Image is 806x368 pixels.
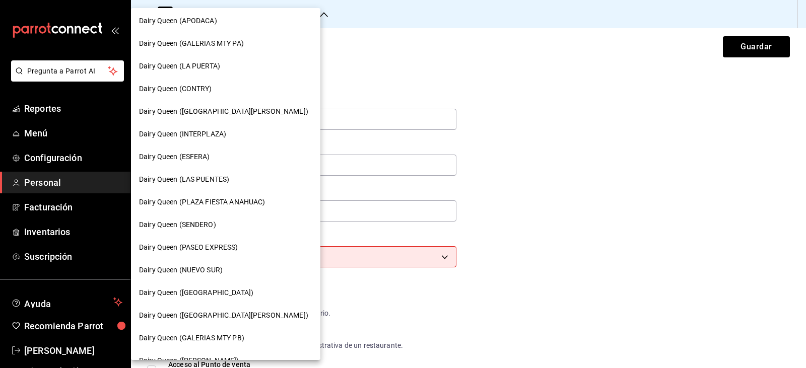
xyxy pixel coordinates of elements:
div: Dairy Queen (PLAZA FIESTA ANAHUAC) [131,191,320,213]
span: Dairy Queen (INTERPLAZA) [139,129,226,139]
span: Dairy Queen (GALERIAS MTY PB) [139,333,244,343]
div: Dairy Queen (LA PUERTA) [131,55,320,78]
span: Dairy Queen (LAS PUENTES) [139,174,229,185]
div: Dairy Queen (ESFERA) [131,145,320,168]
span: Dairy Queen (CONTRY) [139,84,212,94]
span: Dairy Queen (GALERIAS MTY PA) [139,38,244,49]
div: Dairy Queen ([GEOGRAPHIC_DATA][PERSON_NAME]) [131,304,320,327]
span: Dairy Queen (SENDERO) [139,219,216,230]
div: Dairy Queen (GALERIAS MTY PA) [131,32,320,55]
div: Dairy Queen (LAS PUENTES) [131,168,320,191]
span: Dairy Queen ([GEOGRAPHIC_DATA]) [139,287,253,298]
span: Dairy Queen ([PERSON_NAME]) [139,355,239,366]
span: Dairy Queen (NUEVO SUR) [139,265,223,275]
div: Dairy Queen (SENDERO) [131,213,320,236]
span: Dairy Queen (ESFERA) [139,152,210,162]
div: Dairy Queen ([GEOGRAPHIC_DATA][PERSON_NAME]) [131,100,320,123]
span: Dairy Queen (PASEO EXPRESS) [139,242,238,253]
div: Dairy Queen (GALERIAS MTY PB) [131,327,320,349]
div: Dairy Queen ([GEOGRAPHIC_DATA]) [131,281,320,304]
span: Dairy Queen ([GEOGRAPHIC_DATA][PERSON_NAME]) [139,106,308,117]
span: Dairy Queen (PLAZA FIESTA ANAHUAC) [139,197,265,207]
div: Dairy Queen (INTERPLAZA) [131,123,320,145]
div: Dairy Queen (CONTRY) [131,78,320,100]
div: Dairy Queen (NUEVO SUR) [131,259,320,281]
span: Dairy Queen (LA PUERTA) [139,61,220,71]
span: Dairy Queen (APODACA) [139,16,217,26]
div: Dairy Queen (APODACA) [131,10,320,32]
div: Dairy Queen (PASEO EXPRESS) [131,236,320,259]
span: Dairy Queen ([GEOGRAPHIC_DATA][PERSON_NAME]) [139,310,308,321]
